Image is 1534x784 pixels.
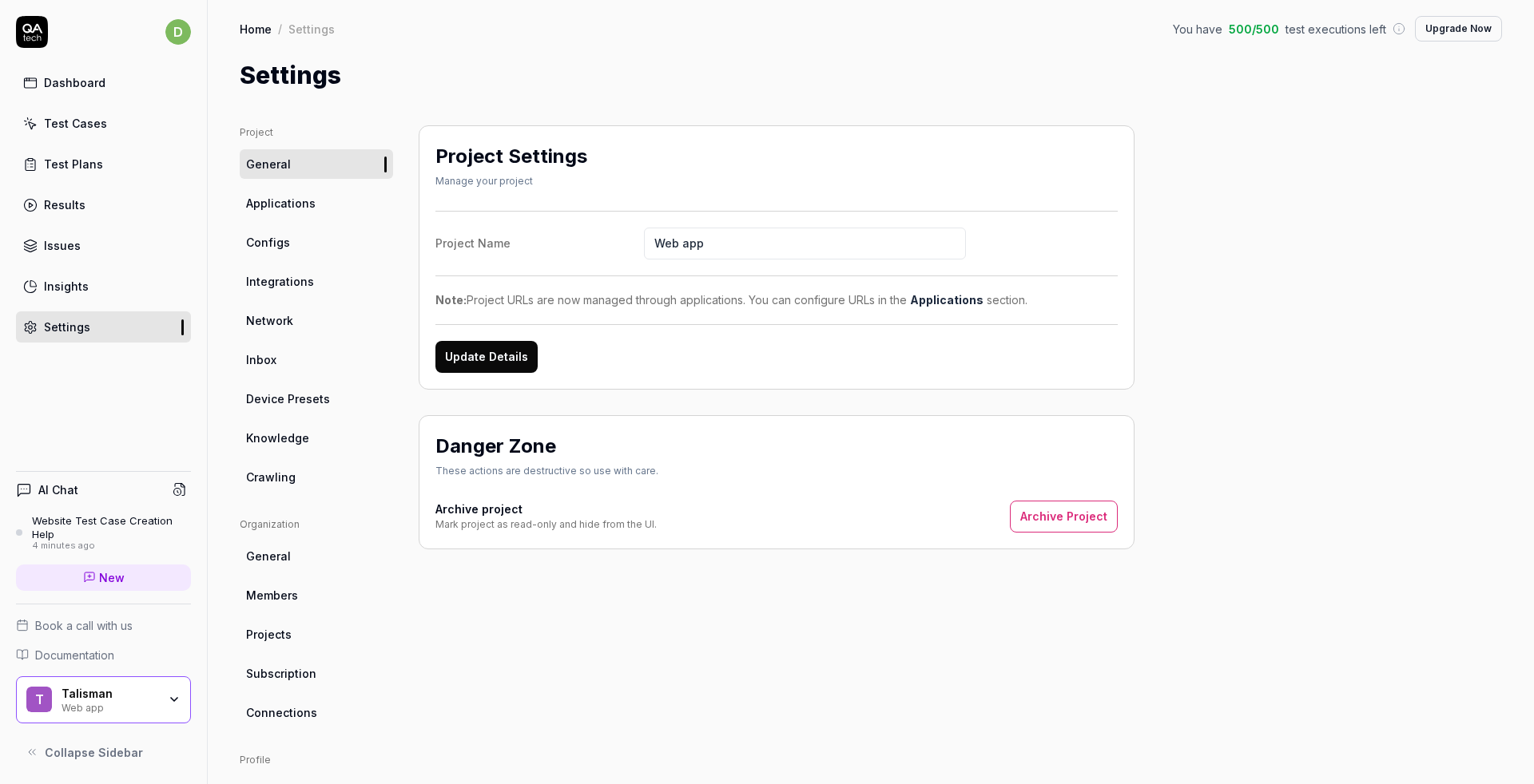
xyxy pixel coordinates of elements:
a: Members [240,580,393,610]
a: Insights [16,271,191,302]
span: Book a call with us [35,617,133,634]
a: Test Cases [16,108,191,139]
div: Test Plans [44,156,103,172]
span: You have [1173,21,1222,38]
span: T [26,687,52,712]
strong: Note: [435,293,467,307]
div: Web app [62,700,157,713]
button: Upgrade Now [1415,16,1502,42]
div: Talisman [62,687,157,701]
h1: Settings [240,57,341,93]
a: Test Plans [16,148,191,180]
span: Applications [246,195,316,212]
a: Documentation [16,647,191,663]
span: Subscription [246,665,316,682]
a: General [240,541,393,571]
div: Project [240,125,393,140]
span: Inbox [246,351,276,368]
a: Integrations [240,267,393,296]
span: Crawling [246,469,296,485]
h2: Danger Zone [435,432,556,461]
a: Subscription [240,659,393,688]
div: Results [44,196,85,213]
a: Settings [16,311,191,343]
button: Collapse Sidebar [16,736,191,768]
div: / [278,21,282,37]
div: Settings [44,319,90,335]
a: Home [240,21,272,37]
span: General [246,156,291,172]
span: Knowledge [246,430,309,446]
span: 500 / 500 [1229,21,1279,38]
a: Crawling [240,462,393,492]
a: Applications [910,293,984,307]
input: Project Name [644,228,966,259]
span: Members [246,587,298,604]
div: Project Name [435,235,644,251]
a: Issues [16,230,191,261]
span: d [165,19,191,45]
a: Network [240,306,393,335]
button: Archive Project [1010,501,1118,533]
a: Results [16,189,191,220]
div: Organization [240,517,393,532]
span: Collapse Sidebar [45,744,143,761]
a: Dashboard [16,67,191,98]
span: New [99,569,125,586]
a: Knowledge [240,423,393,453]
div: Profile [240,753,393,767]
span: Network [246,312,293,329]
button: d [165,16,191,48]
span: Integrations [246,273,314,290]
div: Settings [288,21,335,37]
a: Configs [240,228,393,257]
div: Mark project as read-only and hide from the UI. [435,517,657,532]
a: Device Presets [240,384,393,414]
a: Website Test Case Creation Help4 minutes ago [16,514,191,551]
div: These actions are destructive so use with care. [435,464,658,478]
div: Website Test Case Creation Help [32,514,191,540]
span: Connections [246,704,317,721]
a: New [16,564,191,591]
span: Device Presets [246,390,330,407]
div: Insights [44,278,89,295]
a: Connections [240,698,393,727]
div: Issues [44,237,81,254]
button: Update Details [435,341,538,373]
h4: AI Chat [38,481,78,498]
button: TTalismanWeb app [16,676,191,724]
h4: Archive project [435,501,657,517]
div: 4 minutes ago [32,540,191,552]
span: test executions left [1286,21,1386,38]
div: Manage your project [435,174,587,188]
span: Configs [246,234,290,251]
h2: Project Settings [435,142,587,171]
div: Dashboard [44,74,105,91]
span: General [246,548,291,564]
a: Applications [240,188,393,218]
a: General [240,149,393,179]
a: Book a call with us [16,617,191,634]
span: Projects [246,626,292,643]
a: Projects [240,620,393,649]
span: Documentation [35,647,114,663]
div: Project URLs are now managed through applications. You can configure URLs in the section. [435,291,1118,308]
div: Test Cases [44,115,107,132]
a: Inbox [240,345,393,374]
